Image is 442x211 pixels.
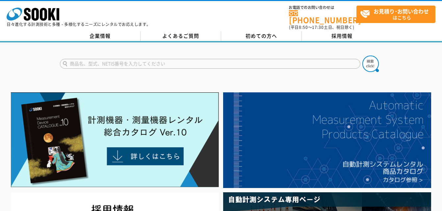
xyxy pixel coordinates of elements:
input: 商品名、型式、NETIS番号を入力してください [60,59,360,69]
a: 企業情報 [60,31,141,41]
strong: お見積り･お問い合わせ [374,7,429,15]
span: 初めての方へ [246,32,277,39]
img: 自動計測システムカタログ [223,92,431,188]
img: btn_search.png [362,56,379,72]
a: よくあるご質問 [141,31,221,41]
span: お電話でのお問い合わせは [289,6,356,10]
img: Catalog Ver10 [11,92,219,188]
span: はこちら [360,6,435,22]
span: (平日 ～ 土日、祝日除く) [289,24,354,30]
a: 採用情報 [302,31,382,41]
a: [PHONE_NUMBER] [289,10,356,24]
p: 日々進化する計測技術と多種・多様化するニーズにレンタルでお応えします。 [7,22,151,26]
span: 8:50 [299,24,308,30]
span: 17:30 [312,24,324,30]
a: お見積り･お問い合わせはこちら [356,6,435,23]
a: 初めての方へ [221,31,302,41]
